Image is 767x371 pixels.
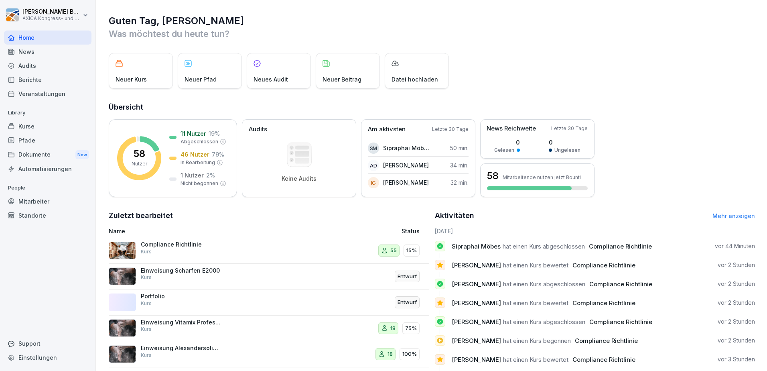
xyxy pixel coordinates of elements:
[398,273,417,281] p: Entwurf
[181,159,215,166] p: In Bearbeitung
[4,162,91,176] div: Automatisierungen
[503,174,581,180] p: Mitarbeitende nutzen jetzt Bounti
[572,299,635,307] span: Compliance Richtlinie
[4,147,91,162] div: Dokumente
[141,352,152,359] p: Kurs
[109,319,136,337] img: ji0aiyxvbyz8tq3ggjp5v0yx.png
[134,149,145,159] p: 58
[503,261,568,269] span: hat einen Kurs bewertet
[589,280,652,288] span: Compliance Richtlinie
[405,324,417,332] p: 75%
[450,144,469,152] p: 50 min.
[368,160,379,171] div: AD
[206,171,215,179] p: 2 %
[109,27,755,40] p: Was möchtest du heute tun?
[109,345,136,363] img: kr10s27pyqr9zptkmwfo66n3.png
[141,274,152,281] p: Kurs
[551,125,588,132] p: Letzte 30 Tage
[398,298,417,306] p: Entwurf
[390,247,397,255] p: 55
[254,75,288,84] p: Neues Audit
[554,147,580,154] p: Ungelesen
[4,208,91,222] a: Standorte
[487,169,499,183] h3: 58
[383,144,429,152] p: Sipraphai Möbes
[4,147,91,162] a: DokumenteNew
[368,125,406,134] p: Am aktivsten
[452,318,501,326] span: [PERSON_NAME]
[181,180,218,187] p: Nicht begonnen
[435,210,474,221] h2: Aktivitäten
[487,124,536,133] p: News Reichweite
[4,194,91,208] a: Mitarbeiter
[383,161,429,169] p: [PERSON_NAME]
[368,177,379,188] div: IG
[452,337,501,344] span: [PERSON_NAME]
[718,261,755,269] p: vor 2 Stunden
[141,344,221,352] p: Einweisung Alexandersolia M50
[141,241,221,248] p: Compliance Richtlinie
[589,243,652,250] span: Compliance Richtlinie
[109,227,309,235] p: Name
[368,143,379,154] div: SM
[141,326,152,333] p: Kurs
[132,160,147,167] p: Nutzer
[109,238,429,264] a: Compliance RichtlinieKurs5515%
[141,319,221,326] p: Einweisung Vitamix Professional
[549,138,580,147] p: 0
[452,261,501,269] span: [PERSON_NAME]
[402,350,417,358] p: 100%
[383,178,429,187] p: [PERSON_NAME]
[452,299,501,307] span: [PERSON_NAME]
[22,16,81,21] p: AXICA Kongress- und Tagungszentrum Pariser Platz 3 GmbH
[718,355,755,363] p: vor 3 Stunden
[141,267,221,274] p: Einweisung Scharfen E2000
[4,59,91,73] a: Audits
[4,73,91,87] a: Berichte
[109,264,429,290] a: Einweisung Scharfen E2000KursEntwurf
[141,293,221,300] p: Portfolio
[109,267,136,285] img: jv301s4mrmu3cx6evk8n7gue.png
[282,175,317,182] p: Keine Audits
[402,227,420,235] p: Status
[109,210,429,221] h2: Zuletzt bearbeitet
[181,129,206,138] p: 11 Nutzer
[4,336,91,351] div: Support
[503,243,585,250] span: hat einen Kurs abgeschlossen
[109,341,429,367] a: Einweisung Alexandersolia M50Kurs18100%
[494,138,520,147] p: 0
[185,75,217,84] p: Neuer Pfad
[589,318,652,326] span: Compliance Richtlinie
[4,31,91,45] a: Home
[432,126,469,133] p: Letzte 30 Tage
[109,316,429,342] a: Einweisung Vitamix ProfessionalKurs1875%
[4,119,91,133] div: Kurse
[406,247,417,255] p: 15%
[109,102,755,113] h2: Übersicht
[503,299,568,307] span: hat einen Kurs bewertet
[181,171,204,179] p: 1 Nutzer
[572,261,635,269] span: Compliance Richtlinie
[181,150,209,159] p: 46 Nutzer
[4,351,91,365] a: Einstellungen
[4,87,91,101] a: Veranstaltungen
[715,242,755,250] p: vor 44 Minuten
[452,243,501,250] span: Sipraphai Möbes
[109,242,136,259] img: m6azt6by63mj5b74vcaonl5f.png
[575,337,638,344] span: Compliance Richtlinie
[323,75,361,84] p: Neuer Beitrag
[109,14,755,27] h1: Guten Tag, [PERSON_NAME]
[718,336,755,344] p: vor 2 Stunden
[503,337,571,344] span: hat einen Kurs begonnen
[388,350,393,358] p: 18
[572,356,635,363] span: Compliance Richtlinie
[212,150,224,159] p: 79 %
[4,133,91,147] a: Pfade
[503,280,585,288] span: hat einen Kurs abgeschlossen
[4,45,91,59] a: News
